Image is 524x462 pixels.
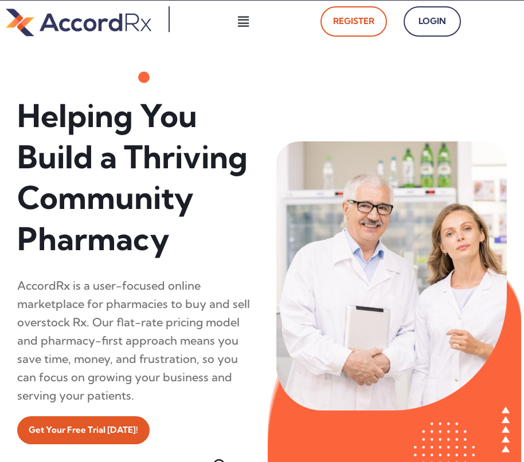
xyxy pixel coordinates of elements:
a: Get Your Free Trial [DATE]! [17,416,150,444]
img: default-logo [6,6,151,38]
a: Register [320,6,387,37]
span: Get Your Free Trial [DATE]! [29,422,138,439]
h1: Helping You Build a Thriving Community Pharmacy [17,96,253,259]
a: Login [404,6,461,37]
div: AccordRx is a user-focused online marketplace for pharmacies to buy and sell overstock Rx. Our fl... [17,277,253,405]
span: Login [416,13,448,30]
span: Register [333,13,374,30]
